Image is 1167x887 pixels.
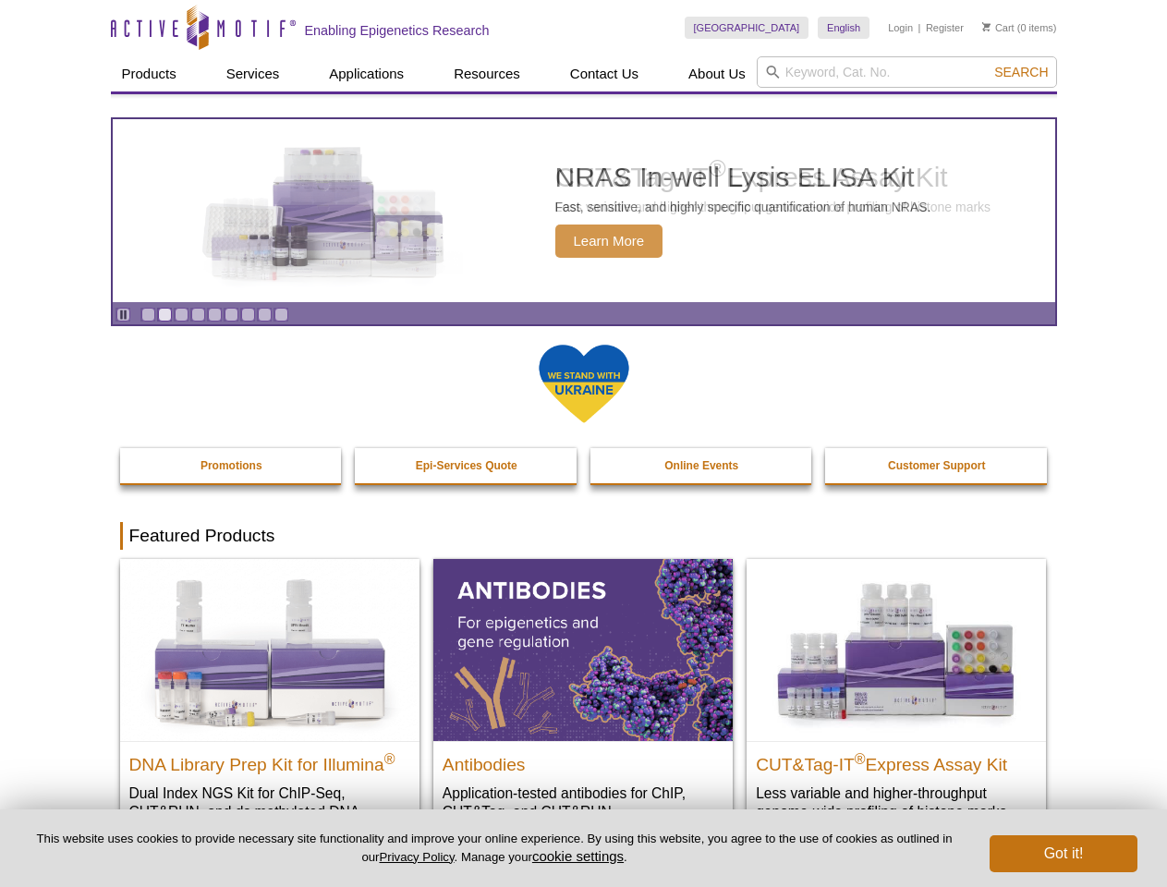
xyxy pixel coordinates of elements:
a: Resources [443,56,531,91]
a: Go to slide 1 [141,308,155,322]
p: Less variable and higher-throughput genome-wide profiling of histone marks​. [756,784,1037,821]
strong: Epi-Services Quote [416,459,517,472]
sup: ® [855,750,866,766]
a: Epi-Services Quote [355,448,578,483]
a: Customer Support [825,448,1049,483]
a: CUT&Tag-IT® Express Assay Kit CUT&Tag-IT®Express Assay Kit Less variable and higher-throughput ge... [747,559,1046,839]
a: Privacy Policy [379,850,454,864]
h2: CUT&Tag-IT Express Assay Kit [756,747,1037,774]
img: We Stand With Ukraine [538,343,630,425]
a: All Antibodies Antibodies Application-tested antibodies for ChIP, CUT&Tag, and CUT&RUN. [433,559,733,839]
a: Go to slide 4 [191,308,205,322]
a: Go to slide 8 [258,308,272,322]
p: Dual Index NGS Kit for ChIP-Seq, CUT&RUN, and ds methylated DNA assays. [129,784,410,840]
span: Search [994,65,1048,79]
button: Search [989,64,1053,80]
img: NRAS In-well Lysis ELISA Kit [186,147,463,274]
h2: NRAS In-well Lysis ELISA Kit [555,164,931,191]
article: NRAS In-well Lysis ELISA Kit [113,119,1055,302]
a: Products [111,56,188,91]
a: Online Events [590,448,814,483]
a: English [818,17,869,39]
a: About Us [677,56,757,91]
h2: Featured Products [120,522,1048,550]
li: | [918,17,921,39]
sup: ® [384,750,395,766]
img: All Antibodies [433,559,733,740]
strong: Customer Support [888,459,985,472]
img: DNA Library Prep Kit for Illumina [120,559,419,740]
span: Learn More [555,225,663,258]
h2: DNA Library Prep Kit for Illumina [129,747,410,774]
a: Go to slide 3 [175,308,188,322]
h2: Antibodies [443,747,723,774]
a: NRAS In-well Lysis ELISA Kit NRAS In-well Lysis ELISA Kit Fast, sensitive, and highly specific qu... [113,119,1055,302]
a: Go to slide 5 [208,308,222,322]
a: Login [888,21,913,34]
a: Services [215,56,291,91]
a: Go to slide 9 [274,308,288,322]
p: This website uses cookies to provide necessary site functionality and improve your online experie... [30,831,959,866]
a: Promotions [120,448,344,483]
a: Register [926,21,964,34]
p: Application-tested antibodies for ChIP, CUT&Tag, and CUT&RUN. [443,784,723,821]
p: Fast, sensitive, and highly specific quantification of human NRAS. [555,199,931,215]
a: Applications [318,56,415,91]
a: Go to slide 7 [241,308,255,322]
img: CUT&Tag-IT® Express Assay Kit [747,559,1046,740]
a: DNA Library Prep Kit for Illumina DNA Library Prep Kit for Illumina® Dual Index NGS Kit for ChIP-... [120,559,419,857]
button: cookie settings [532,848,624,864]
a: Cart [982,21,1015,34]
a: Go to slide 6 [225,308,238,322]
a: [GEOGRAPHIC_DATA] [685,17,809,39]
h2: Enabling Epigenetics Research [305,22,490,39]
input: Keyword, Cat. No. [757,56,1057,88]
li: (0 items) [982,17,1057,39]
strong: Online Events [664,459,738,472]
a: Contact Us [559,56,650,91]
a: Go to slide 2 [158,308,172,322]
img: Your Cart [982,22,991,31]
strong: Promotions [201,459,262,472]
a: Toggle autoplay [116,308,130,322]
button: Got it! [990,835,1137,872]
